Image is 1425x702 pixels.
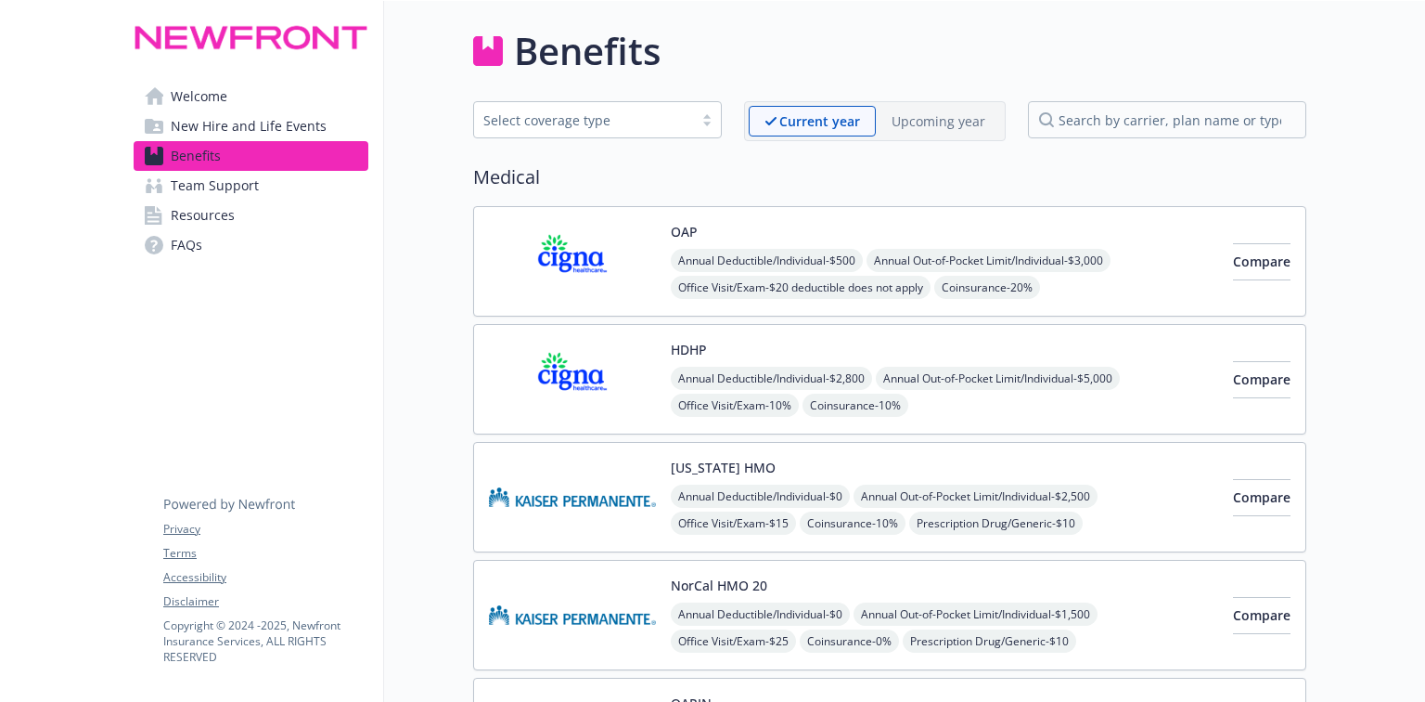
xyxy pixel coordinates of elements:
span: Annual Out-of-Pocket Limit/Individual - $3,000 [867,249,1110,272]
h2: Medical [473,163,1306,191]
button: Compare [1233,479,1290,516]
span: Coinsurance - 0% [800,630,899,653]
button: HDHP [671,340,707,359]
span: Annual Deductible/Individual - $0 [671,485,850,508]
button: OAP [671,222,698,241]
span: Coinsurance - 10% [800,512,905,535]
a: Privacy [163,521,367,538]
span: Annual Deductible/Individual - $2,800 [671,367,872,390]
button: Compare [1233,243,1290,280]
span: New Hire and Life Events [171,111,327,141]
span: Annual Deductible/Individual - $0 [671,603,850,626]
span: Office Visit/Exam - $25 [671,630,796,653]
img: Kaiser Permanente Insurance Company carrier logo [489,576,656,655]
h1: Benefits [514,23,661,79]
span: Welcome [171,82,227,111]
p: Copyright © 2024 - 2025 , Newfront Insurance Services, ALL RIGHTS RESERVED [163,617,367,665]
a: FAQs [134,230,368,260]
button: Compare [1233,361,1290,398]
a: Accessibility [163,569,367,586]
span: Prescription Drug/Generic - $10 [903,630,1076,653]
a: Team Support [134,171,368,201]
img: Kaiser Permanente Insurance Company carrier logo [489,458,656,537]
button: Compare [1233,597,1290,634]
span: Team Support [171,171,259,201]
span: Coinsurance - 10% [802,394,908,417]
span: Prescription Drug/Generic - $10 [909,512,1083,535]
p: Upcoming year [892,111,985,131]
span: Compare [1233,253,1290,270]
p: Current year [779,111,860,131]
span: Compare [1233,488,1290,506]
span: Annual Out-of-Pocket Limit/Individual - $5,000 [876,367,1120,390]
a: New Hire and Life Events [134,111,368,141]
a: Benefits [134,141,368,171]
div: Select coverage type [483,110,684,130]
a: Terms [163,545,367,562]
button: [US_STATE] HMO [671,458,776,477]
span: Office Visit/Exam - 10% [671,394,799,417]
span: Coinsurance - 20% [934,276,1040,299]
button: NorCal HMO 20 [671,576,767,595]
span: Resources [171,201,235,230]
span: Office Visit/Exam - $20 deductible does not apply [671,276,931,299]
span: Compare [1233,606,1290,624]
span: Office Visit/Exam - $15 [671,512,796,535]
span: Benefits [171,141,221,171]
span: Annual Out-of-Pocket Limit/Individual - $1,500 [854,603,1098,626]
span: Annual Deductible/Individual - $500 [671,249,863,272]
img: CIGNA carrier logo [489,340,656,419]
span: FAQs [171,230,202,260]
a: Disclaimer [163,593,367,610]
a: Welcome [134,82,368,111]
a: Resources [134,201,368,230]
span: Annual Out-of-Pocket Limit/Individual - $2,500 [854,485,1098,508]
input: search by carrier, plan name or type [1028,101,1306,138]
span: Compare [1233,370,1290,388]
img: CIGNA carrier logo [489,222,656,301]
